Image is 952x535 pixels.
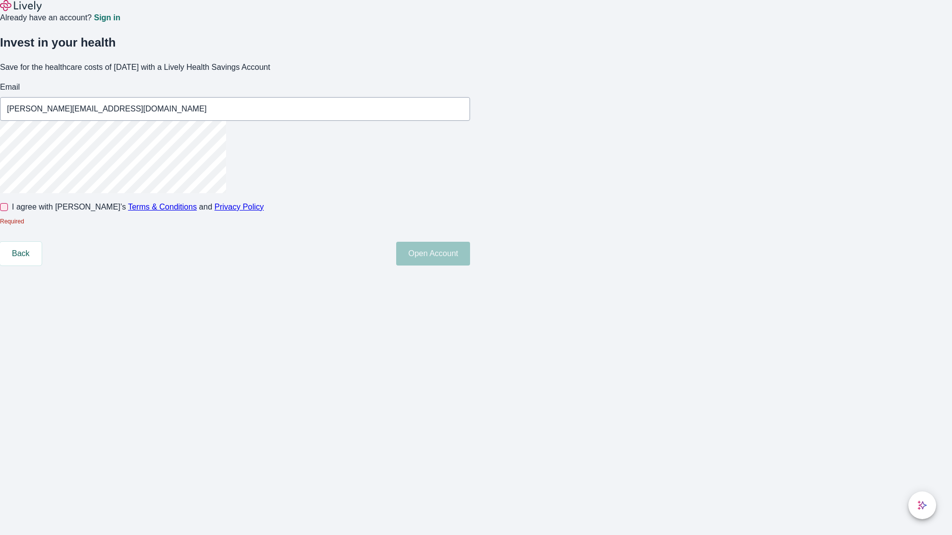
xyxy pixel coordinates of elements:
[94,14,120,22] a: Sign in
[12,201,264,213] span: I agree with [PERSON_NAME]’s and
[215,203,264,211] a: Privacy Policy
[908,491,936,519] button: chat
[917,500,927,510] svg: Lively AI Assistant
[128,203,197,211] a: Terms & Conditions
